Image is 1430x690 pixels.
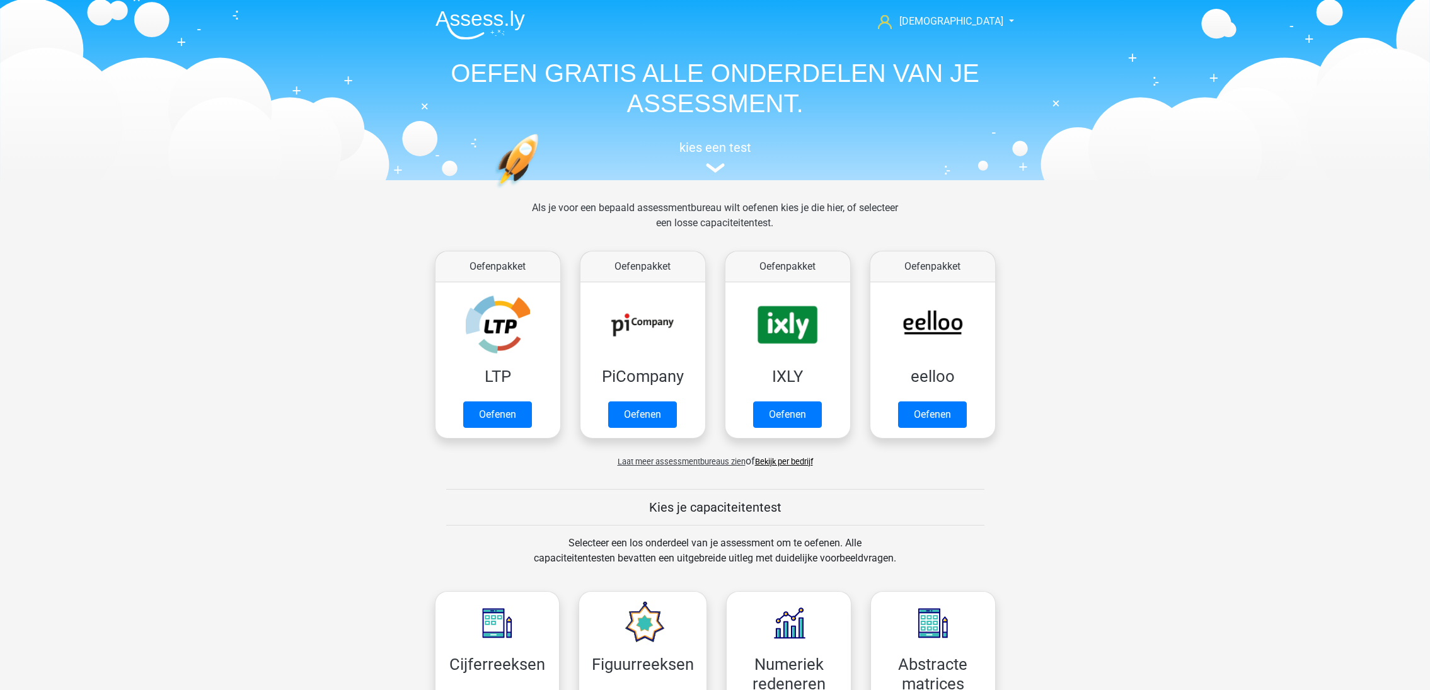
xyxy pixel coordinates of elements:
[446,500,984,515] h5: Kies je capaciteitentest
[608,401,677,428] a: Oefenen
[522,536,908,581] div: Selecteer een los onderdeel van je assessment om te oefenen. Alle capaciteitentesten bevatten een...
[425,444,1005,469] div: of
[435,10,525,40] img: Assessly
[463,401,532,428] a: Oefenen
[755,457,813,466] a: Bekijk per bedrijf
[706,163,725,173] img: assessment
[898,401,967,428] a: Oefenen
[425,140,1005,155] h5: kies een test
[495,134,587,248] img: oefenen
[618,457,746,466] span: Laat meer assessmentbureaus zien
[425,140,1005,173] a: kies een test
[522,200,908,246] div: Als je voor een bepaald assessmentbureau wilt oefenen kies je die hier, of selecteer een losse ca...
[753,401,822,428] a: Oefenen
[425,58,1005,118] h1: OEFEN GRATIS ALLE ONDERDELEN VAN JE ASSESSMENT.
[873,14,1005,29] a: [DEMOGRAPHIC_DATA]
[899,15,1003,27] span: [DEMOGRAPHIC_DATA]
